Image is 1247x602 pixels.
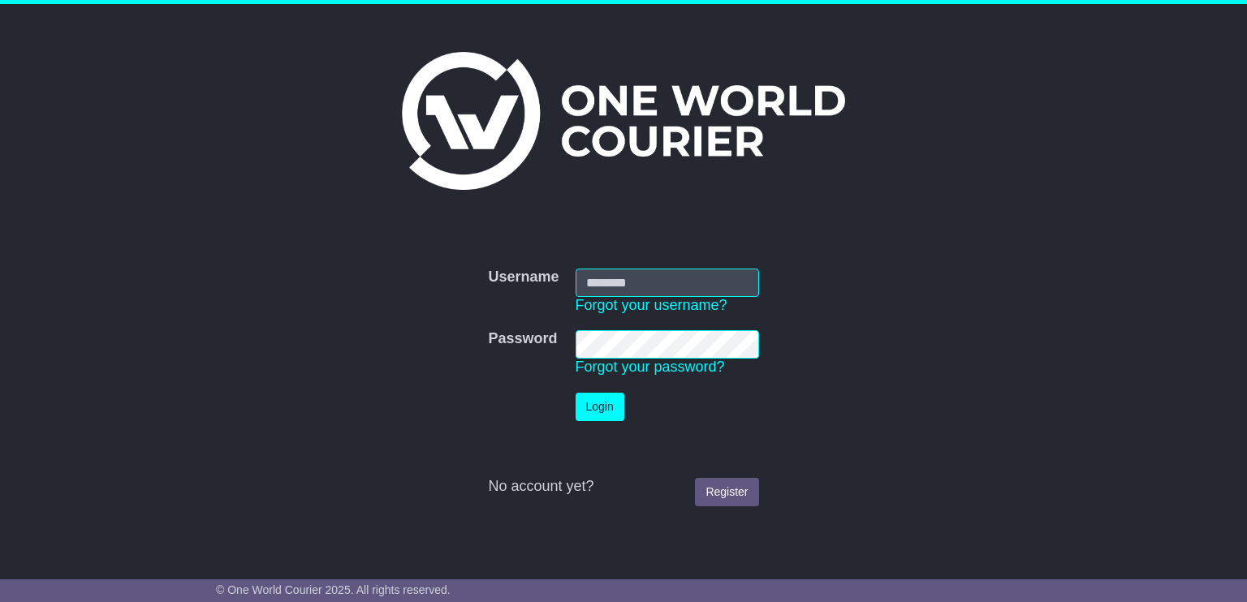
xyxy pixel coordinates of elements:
[488,330,557,348] label: Password
[695,478,758,506] a: Register
[402,52,845,190] img: One World
[488,478,758,496] div: No account yet?
[576,359,725,375] a: Forgot your password?
[216,583,451,596] span: © One World Courier 2025. All rights reserved.
[488,269,559,286] label: Username
[576,393,624,421] button: Login
[576,297,727,313] a: Forgot your username?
